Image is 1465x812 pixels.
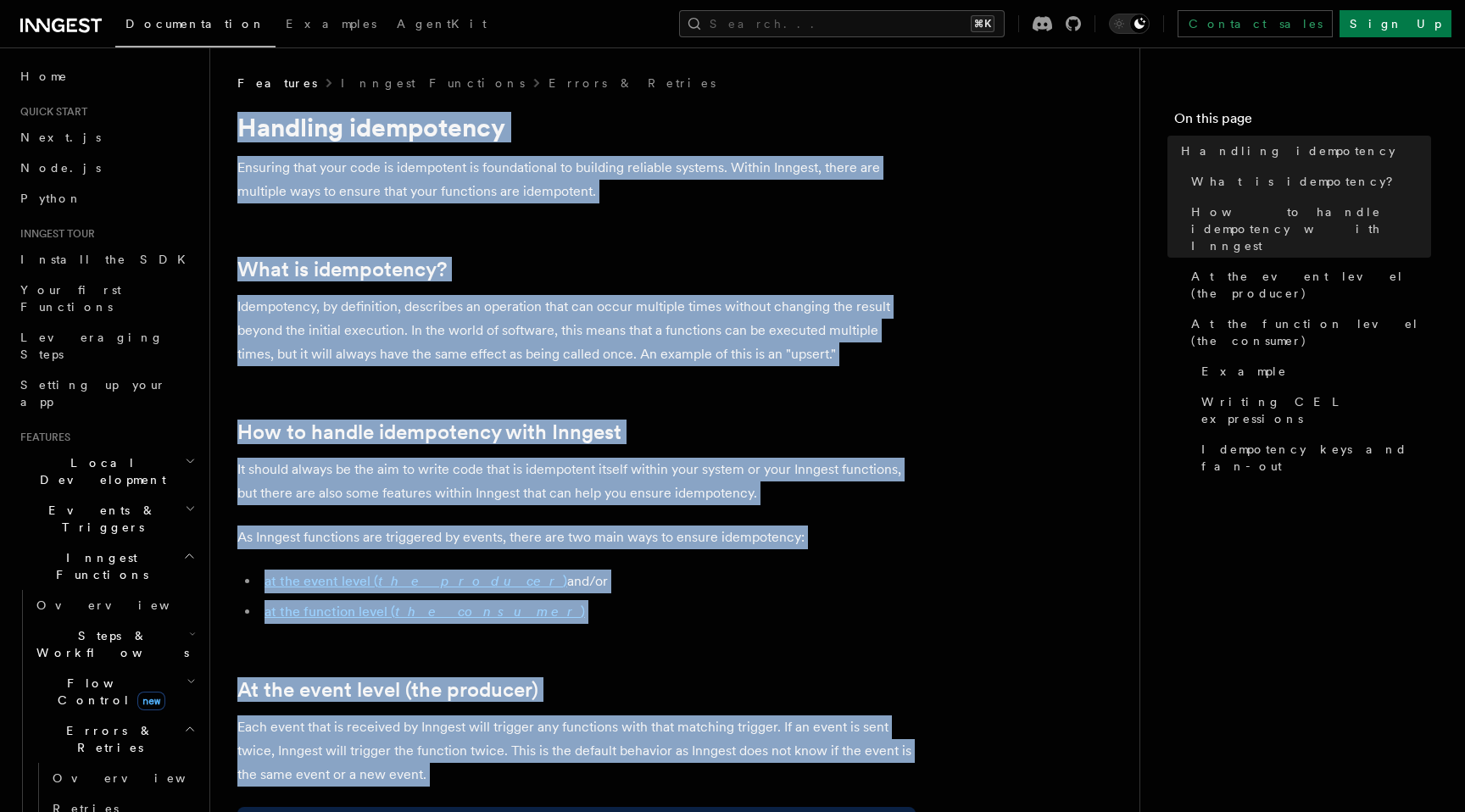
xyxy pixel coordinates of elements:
[341,75,525,92] a: Inngest Functions
[237,112,916,142] h1: Handling idempotency
[14,454,185,488] span: Local Development
[237,715,916,787] p: Each event that is received by Inngest will trigger any functions with that matching trigger. If ...
[30,590,199,620] a: Overview
[14,322,199,370] a: Leveraging Steps
[20,131,101,144] span: Next.js
[1195,434,1431,481] a: Idempotency keys and fan-out
[971,15,994,32] kbd: ⌘K
[20,161,101,175] span: Node.js
[14,542,199,590] button: Inngest Functions
[20,192,82,205] span: Python
[14,122,199,153] a: Next.js
[14,183,199,214] a: Python
[14,61,199,92] a: Home
[1195,387,1431,434] a: Writing CEL expressions
[237,678,538,702] a: At the event level (the producer)
[549,75,716,92] a: Errors & Retries
[14,275,199,322] a: Your first Functions
[237,458,916,505] p: It should always be the aim to write code that is idempotent itself within your system or your In...
[237,258,447,281] a: What is idempotency?
[14,227,95,241] span: Inngest tour
[1191,203,1431,254] span: How to handle idempotency with Inngest
[14,370,199,417] a: Setting up your app
[397,17,487,31] span: AgentKit
[276,5,387,46] a: Examples
[237,75,317,92] span: Features
[14,502,185,536] span: Events & Triggers
[679,10,1005,37] button: Search...⌘K
[30,620,199,668] button: Steps & Workflows
[14,549,183,583] span: Inngest Functions
[265,603,585,620] a: at the function level (the consumer)
[14,448,199,495] button: Local Development
[1174,136,1431,166] a: Handling idempotency
[36,598,211,612] span: Overview
[30,722,184,756] span: Errors & Retries
[286,17,376,31] span: Examples
[1178,10,1333,37] a: Contact sales
[237,420,621,444] a: How to handle idempotency with Inngest
[137,692,165,710] span: new
[1184,261,1431,309] a: At the event level (the producer)
[265,573,567,589] a: at the event level (the producer)
[53,771,227,785] span: Overview
[14,495,199,542] button: Events & Triggers
[237,156,916,203] p: Ensuring that your code is idempotent is foundational to building reliable systems. Within Innges...
[46,763,199,793] a: Overview
[20,253,196,266] span: Install the SDK
[387,5,497,46] a: AgentKit
[30,627,189,661] span: Steps & Workflows
[1195,356,1431,387] a: Example
[395,603,581,620] em: the consumer
[1201,363,1287,380] span: Example
[1191,315,1431,349] span: At the function level (the consumer)
[1201,393,1431,427] span: Writing CEL expressions
[125,17,265,31] span: Documentation
[30,675,187,709] span: Flow Control
[20,283,121,314] span: Your first Functions
[20,378,166,409] span: Setting up your app
[237,295,916,366] p: Idempotency, by definition, describes an operation that can occur multiple times without changing...
[1191,268,1431,302] span: At the event level (the producer)
[1184,309,1431,356] a: At the function level (the consumer)
[20,68,68,85] span: Home
[1201,441,1431,475] span: Idempotency keys and fan-out
[1184,166,1431,197] a: What is idempotency?
[14,105,87,119] span: Quick start
[14,431,70,444] span: Features
[1340,10,1451,37] a: Sign Up
[1174,108,1431,136] h4: On this page
[1109,14,1150,34] button: Toggle dark mode
[237,526,916,549] p: As Inngest functions are triggered by events, there are two main ways to ensure idempotency:
[259,570,916,593] li: and/or
[1184,197,1431,261] a: How to handle idempotency with Inngest
[1181,142,1395,159] span: Handling idempotency
[14,244,199,275] a: Install the SDK
[115,5,276,47] a: Documentation
[30,715,199,763] button: Errors & Retries
[1191,173,1405,190] span: What is idempotency?
[14,153,199,183] a: Node.js
[20,331,164,361] span: Leveraging Steps
[30,668,199,715] button: Flow Controlnew
[378,573,563,589] em: the producer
